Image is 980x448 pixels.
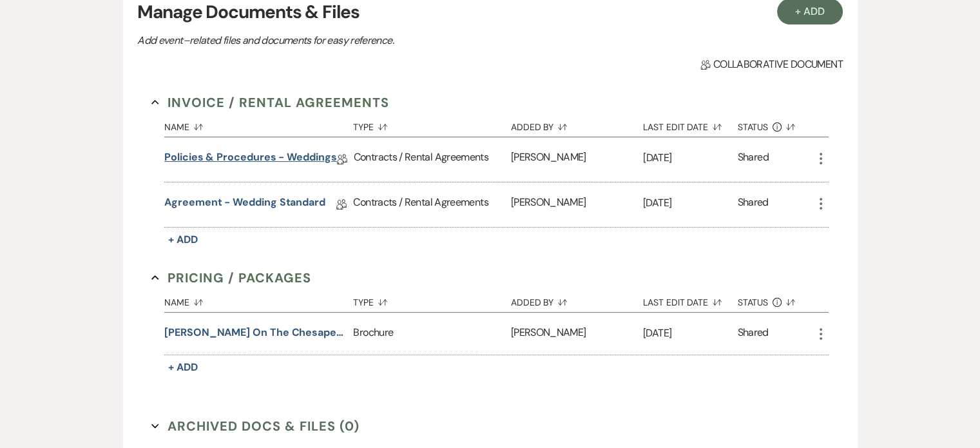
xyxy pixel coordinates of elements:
[738,298,769,307] span: Status
[151,268,311,287] button: Pricing / Packages
[643,287,738,312] button: Last Edit Date
[353,112,510,137] button: Type
[511,137,643,182] div: [PERSON_NAME]
[151,416,360,436] button: Archived Docs & Files (0)
[164,112,353,137] button: Name
[738,325,769,342] div: Shared
[738,195,769,215] div: Shared
[738,287,813,312] button: Status
[353,182,510,227] div: Contracts / Rental Agreements
[643,112,738,137] button: Last Edit Date
[643,325,738,342] p: [DATE]
[164,358,202,376] button: + Add
[137,32,588,49] p: Add event–related files and documents for easy reference.
[164,150,336,170] a: Policies & Procedures - Weddings
[151,93,389,112] button: Invoice / Rental Agreements
[643,150,738,166] p: [DATE]
[738,112,813,137] button: Status
[738,150,769,170] div: Shared
[354,137,511,182] div: Contracts / Rental Agreements
[168,360,198,374] span: + Add
[353,313,510,355] div: Brochure
[164,231,202,249] button: + Add
[738,122,769,131] span: Status
[511,313,643,355] div: [PERSON_NAME]
[511,287,643,312] button: Added By
[511,182,643,227] div: [PERSON_NAME]
[168,233,198,246] span: + Add
[643,195,738,211] p: [DATE]
[164,325,348,340] button: [PERSON_NAME] on the Chesapeake Brochure 2025/2026
[700,57,842,72] span: Collaborative document
[164,195,325,215] a: Agreement - Wedding Standard
[511,112,643,137] button: Added By
[353,287,510,312] button: Type
[164,287,353,312] button: Name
